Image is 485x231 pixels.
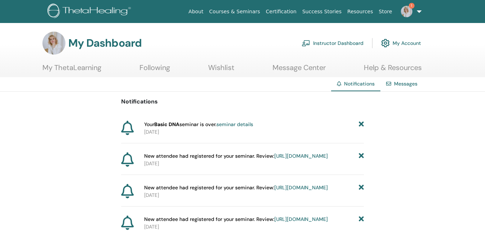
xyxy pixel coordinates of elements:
span: New attendee had registered for your seminar. Review: [144,184,328,191]
a: [URL][DOMAIN_NAME] [274,184,328,191]
span: 1 [409,3,415,9]
img: chalkboard-teacher.svg [302,40,310,46]
span: New attendee had registered for your seminar. Review: [144,152,328,160]
a: Success Stories [299,5,344,18]
p: [DATE] [144,191,363,199]
a: Certification [263,5,299,18]
a: Courses & Seminars [206,5,263,18]
p: [DATE] [144,223,363,231]
span: Notifications [344,80,375,87]
a: My ThetaLearning [42,63,101,77]
a: Following [139,63,170,77]
a: Store [376,5,395,18]
a: [URL][DOMAIN_NAME] [274,153,328,159]
img: cog.svg [381,37,390,49]
a: [URL][DOMAIN_NAME] [274,216,328,222]
img: logo.png [47,4,133,20]
a: My Account [381,35,421,51]
p: [DATE] [144,160,363,167]
img: default.jpg [42,32,65,55]
h3: My Dashboard [68,37,142,50]
span: New attendee had registered for your seminar. Review: [144,216,328,223]
a: Instructor Dashboard [302,35,363,51]
img: default.jpg [401,6,412,17]
strong: Basic DNA [154,121,179,128]
p: Notifications [121,97,364,106]
span: Your seminar is over. [144,121,253,128]
a: About [186,5,206,18]
a: Wishlist [208,63,234,77]
p: [DATE] [144,128,363,136]
a: seminar details [216,121,253,128]
a: Messages [394,80,417,87]
a: Help & Resources [364,63,422,77]
a: Resources [344,5,376,18]
a: Message Center [273,63,326,77]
